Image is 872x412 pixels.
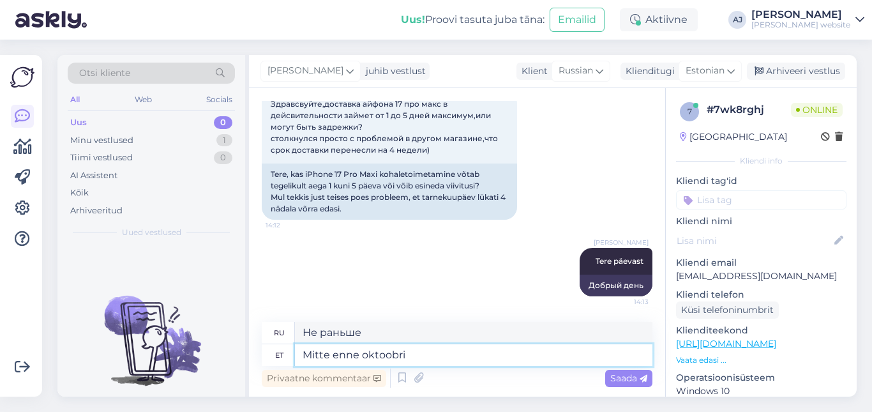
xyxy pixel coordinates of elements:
[70,151,133,164] div: Tiimi vestlused
[57,273,245,388] img: No chats
[676,301,779,319] div: Küsi telefoninumbrit
[676,355,846,366] p: Vaata edasi ...
[70,116,87,129] div: Uus
[361,65,426,78] div: juhib vestlust
[70,134,133,147] div: Minu vestlused
[707,102,791,118] div: # 7wk8rghj
[676,270,846,283] p: [EMAIL_ADDRESS][DOMAIN_NAME]
[274,322,285,344] div: ru
[267,64,343,78] span: [PERSON_NAME]
[580,275,652,296] div: Добрый день
[70,187,89,199] div: Kõik
[676,256,846,270] p: Kliendi email
[676,371,846,385] p: Operatsioonisüsteem
[677,234,832,248] input: Lisa nimi
[10,65,34,89] img: Askly Logo
[132,91,154,108] div: Web
[747,63,845,80] div: Arhiveeri vestlus
[686,64,725,78] span: Estonian
[601,297,649,307] span: 14:13
[620,65,675,78] div: Klienditugi
[122,227,181,238] span: Uued vestlused
[214,151,232,164] div: 0
[216,134,232,147] div: 1
[271,99,500,155] span: Здравсвуйте,доставка айфона 17 про макс в дейсвительности займет от 1 до 5 дней максимум,или могу...
[676,288,846,301] p: Kliendi telefon
[401,13,425,26] b: Uus!
[676,174,846,188] p: Kliendi tag'id
[214,116,232,129] div: 0
[295,344,652,366] textarea: Mitte enne oktoobri
[596,256,643,266] span: Tere päevast
[70,169,117,182] div: AI Assistent
[620,8,698,31] div: Aktiivne
[401,12,545,27] div: Proovi tasuta juba täna:
[688,107,692,116] span: 7
[791,103,843,117] span: Online
[275,344,283,366] div: et
[559,64,593,78] span: Russian
[262,370,386,387] div: Privaatne kommentaar
[262,164,517,220] div: Tere, kas iPhone 17 Pro Maxi kohaletoimetamine võtab tegelikult aega 1 kuni 5 päeva või võib esin...
[676,338,776,349] a: [URL][DOMAIN_NAME]
[676,324,846,337] p: Klienditeekond
[676,215,846,228] p: Kliendi nimi
[295,322,652,344] textarea: Не раньше
[610,372,647,384] span: Saada
[751,10,864,30] a: [PERSON_NAME][PERSON_NAME] website
[204,91,235,108] div: Socials
[266,220,313,230] span: 14:12
[70,204,123,217] div: Arhiveeritud
[676,155,846,167] div: Kliendi info
[680,130,787,144] div: [GEOGRAPHIC_DATA]
[728,11,746,29] div: AJ
[68,91,82,108] div: All
[550,8,605,32] button: Emailid
[676,190,846,210] input: Lisa tag
[751,20,850,30] div: [PERSON_NAME] website
[676,385,846,398] p: Windows 10
[516,65,548,78] div: Klient
[79,66,130,80] span: Otsi kliente
[751,10,850,20] div: [PERSON_NAME]
[594,238,649,247] span: [PERSON_NAME]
